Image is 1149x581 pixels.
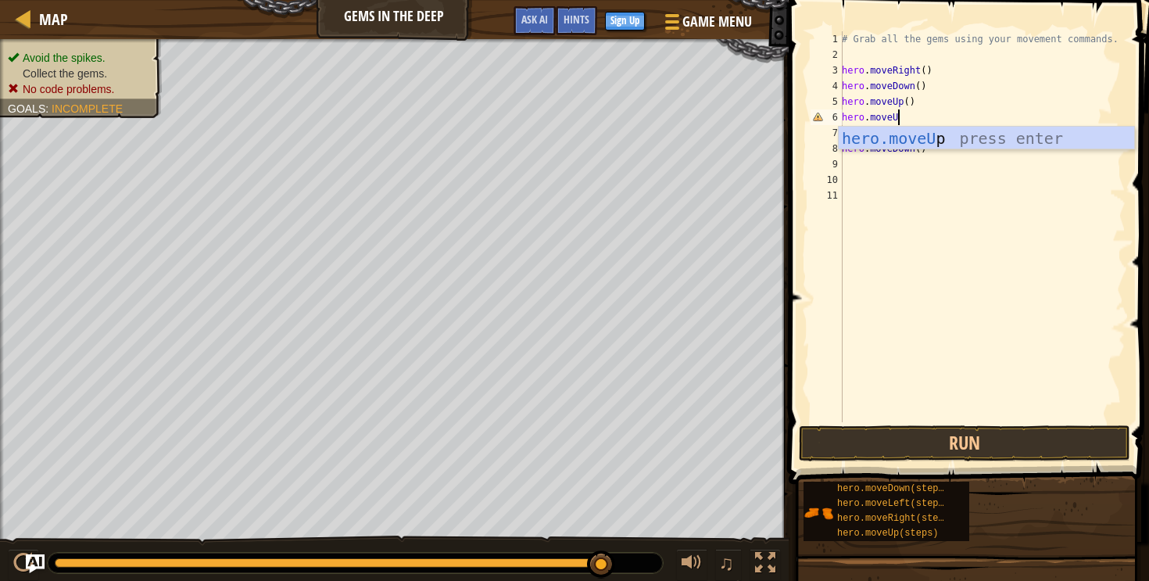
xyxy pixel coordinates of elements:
[31,9,68,30] a: Map
[799,425,1130,461] button: Run
[811,156,843,172] div: 9
[23,52,106,64] span: Avoid the spikes.
[514,6,556,35] button: Ask AI
[8,66,150,81] li: Collect the gems.
[811,31,843,47] div: 1
[715,549,742,581] button: ♫
[39,9,68,30] span: Map
[811,188,843,203] div: 11
[811,125,843,141] div: 7
[23,83,115,95] span: No code problems.
[682,12,752,32] span: Game Menu
[811,109,843,125] div: 6
[8,81,150,97] li: No code problems.
[718,551,734,575] span: ♫
[605,12,645,30] button: Sign Up
[26,554,45,573] button: Ask AI
[45,102,52,115] span: :
[837,528,939,539] span: hero.moveUp(steps)
[811,78,843,94] div: 4
[653,6,761,43] button: Game Menu
[521,12,548,27] span: Ask AI
[837,498,950,509] span: hero.moveLeft(steps)
[811,172,843,188] div: 10
[564,12,589,27] span: Hints
[8,549,39,581] button: ⌘ + P: Pause
[804,498,833,528] img: portrait.png
[837,513,955,524] span: hero.moveRight(steps)
[8,50,150,66] li: Avoid the spikes.
[811,141,843,156] div: 8
[811,47,843,63] div: 2
[750,549,781,581] button: Toggle fullscreen
[837,483,950,494] span: hero.moveDown(steps)
[676,549,707,581] button: Adjust volume
[8,102,45,115] span: Goals
[23,67,107,80] span: Collect the gems.
[52,102,123,115] span: Incomplete
[811,94,843,109] div: 5
[811,63,843,78] div: 3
